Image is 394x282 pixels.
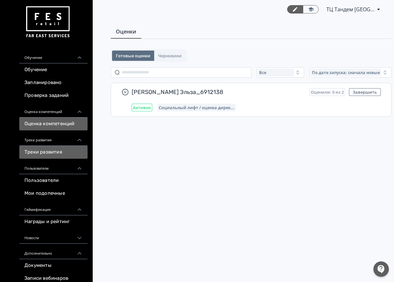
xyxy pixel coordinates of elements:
div: Пользователи [19,159,88,174]
button: Завершить [349,88,381,96]
span: ТЦ Тандем Казань RE 6912138 [326,5,375,13]
button: Все [257,67,304,78]
a: Обучение [19,63,88,76]
span: Оценили: 0 из 2 [311,89,344,95]
a: Запланировано [19,76,88,89]
button: Готовые оценки [112,51,154,61]
a: Мои подопечные [19,187,88,200]
button: По дате запуска: сначала новые [309,67,391,78]
a: Награды и рейтинг [19,215,88,228]
span: Социальный лифт / оценка директора магазина [159,105,234,110]
button: Черновики [154,51,185,61]
span: [PERSON_NAME] Эльза_6912138 [132,88,304,96]
span: Черновики [158,53,182,58]
div: Геймификация [19,200,88,215]
a: Пользователи [19,174,88,187]
a: Документы [19,259,88,272]
span: Оценки [116,28,136,35]
a: Проверка заданий [19,89,88,102]
div: Дополнительно [19,244,88,259]
div: Треки развития [19,130,88,146]
div: Обучение [19,48,88,63]
a: Оценка компетенций [19,117,88,130]
span: По дате запуска: сначала новые [312,70,380,75]
span: Все [259,70,266,75]
div: Новости [19,228,88,244]
span: Готовые оценки [116,53,150,58]
span: Активно [133,105,151,110]
div: Оценка компетенций [19,102,88,117]
img: https://files.teachbase.ru/system/account/57463/logo/medium-936fc5084dd2c598f50a98b9cbe0469a.png [24,4,71,40]
a: Треки развития [19,146,88,159]
a: Переключиться в режим ученика [303,5,319,14]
